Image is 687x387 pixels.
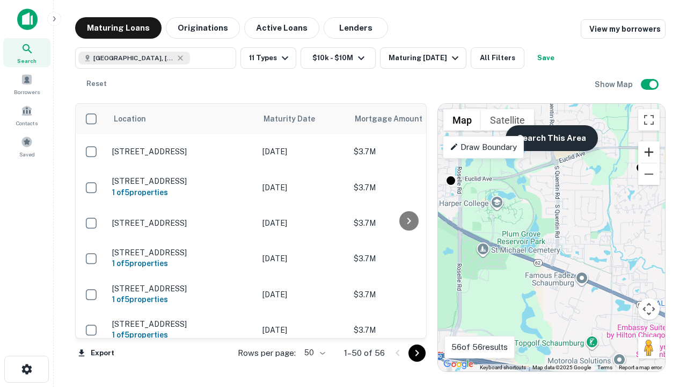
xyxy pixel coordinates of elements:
[112,319,252,329] p: [STREET_ADDRESS]
[638,163,660,185] button: Zoom out
[354,182,461,193] p: $3.7M
[262,182,343,193] p: [DATE]
[112,293,252,305] h6: 1 of 5 properties
[166,17,240,39] button: Originations
[324,17,388,39] button: Lenders
[438,104,665,371] div: 0 0
[17,56,36,65] span: Search
[112,147,252,156] p: [STREET_ADDRESS]
[257,104,348,134] th: Maturity Date
[348,104,466,134] th: Mortgage Amount
[262,324,343,336] p: [DATE]
[17,9,38,30] img: capitalize-icon.png
[14,88,40,96] span: Borrowers
[450,141,517,154] p: Draw Boundary
[79,73,114,95] button: Reset
[112,329,252,341] h6: 1 of 5 properties
[638,109,660,131] button: Toggle fullscreen view
[107,104,257,134] th: Location
[595,78,634,90] h6: Show Map
[354,253,461,264] p: $3.7M
[506,125,598,151] button: Search This Area
[112,176,252,186] p: [STREET_ADDRESS]
[3,69,50,98] a: Borrowers
[3,101,50,130] a: Contacts
[451,341,508,354] p: 56 of 56 results
[113,112,146,125] span: Location
[75,17,162,39] button: Maturing Loans
[3,132,50,161] a: Saved
[93,53,174,63] span: [GEOGRAPHIC_DATA], [GEOGRAPHIC_DATA]
[354,289,461,300] p: $3.7M
[619,364,662,370] a: Report a map error
[441,357,476,371] img: Google
[3,38,50,67] a: Search
[633,301,687,353] iframe: Chat Widget
[75,345,117,361] button: Export
[408,345,426,362] button: Go to next page
[238,347,296,360] p: Rows per page:
[262,253,343,264] p: [DATE]
[344,347,385,360] p: 1–50 of 56
[480,364,526,371] button: Keyboard shortcuts
[112,218,252,228] p: [STREET_ADDRESS]
[380,47,466,69] button: Maturing [DATE]
[300,345,327,361] div: 50
[354,324,461,336] p: $3.7M
[638,298,660,320] button: Map camera controls
[301,47,376,69] button: $10k - $10M
[597,364,612,370] a: Terms (opens in new tab)
[112,248,252,257] p: [STREET_ADDRESS]
[354,146,461,157] p: $3.7M
[112,257,252,269] h6: 1 of 5 properties
[638,141,660,163] button: Zoom in
[240,47,296,69] button: 11 Types
[355,112,436,125] span: Mortgage Amount
[532,364,591,370] span: Map data ©2025 Google
[112,284,252,293] p: [STREET_ADDRESS]
[443,109,481,131] button: Show street map
[354,217,461,229] p: $3.7M
[262,289,343,300] p: [DATE]
[19,150,35,159] span: Saved
[262,217,343,229] p: [DATE]
[16,119,38,127] span: Contacts
[244,17,319,39] button: Active Loans
[389,52,462,64] div: Maturing [DATE]
[264,112,329,125] span: Maturity Date
[112,187,252,198] h6: 1 of 5 properties
[471,47,524,69] button: All Filters
[529,47,563,69] button: Save your search to get updates of matches that match your search criteria.
[581,19,666,39] a: View my borrowers
[262,146,343,157] p: [DATE]
[481,109,534,131] button: Show satellite imagery
[441,357,476,371] a: Open this area in Google Maps (opens a new window)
